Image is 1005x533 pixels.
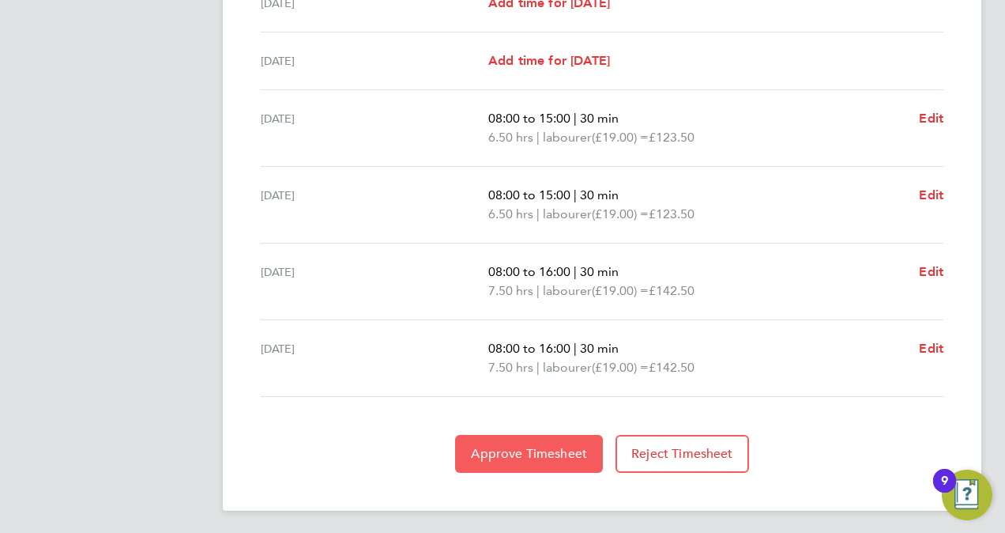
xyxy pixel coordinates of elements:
[488,283,533,298] span: 7.50 hrs
[574,111,577,126] span: |
[574,341,577,356] span: |
[488,111,570,126] span: 08:00 to 15:00
[592,360,649,375] span: (£19.00) =
[615,435,749,473] button: Reject Timesheet
[592,206,649,221] span: (£19.00) =
[488,53,610,68] span: Add time for [DATE]
[919,341,943,356] span: Edit
[543,205,592,224] span: labourer
[649,206,694,221] span: £123.50
[543,282,592,301] span: labourer
[536,206,540,221] span: |
[919,109,943,128] a: Edit
[488,206,533,221] span: 6.50 hrs
[649,130,694,145] span: £123.50
[261,263,488,301] div: [DATE]
[488,360,533,375] span: 7.50 hrs
[261,339,488,377] div: [DATE]
[942,470,992,520] button: Open Resource Center, 9 new notifications
[919,339,943,358] a: Edit
[919,111,943,126] span: Edit
[471,446,587,462] span: Approve Timesheet
[488,130,533,145] span: 6.50 hrs
[574,264,577,279] span: |
[536,130,540,145] span: |
[261,186,488,224] div: [DATE]
[631,446,733,462] span: Reject Timesheet
[592,130,649,145] span: (£19.00) =
[488,51,610,70] a: Add time for [DATE]
[536,283,540,298] span: |
[919,264,943,279] span: Edit
[592,283,649,298] span: (£19.00) =
[455,435,603,473] button: Approve Timesheet
[919,186,943,205] a: Edit
[488,341,570,356] span: 08:00 to 16:00
[488,187,570,202] span: 08:00 to 15:00
[649,283,694,298] span: £142.50
[261,109,488,147] div: [DATE]
[580,187,619,202] span: 30 min
[536,360,540,375] span: |
[580,111,619,126] span: 30 min
[574,187,577,202] span: |
[543,128,592,147] span: labourer
[919,263,943,282] a: Edit
[580,264,619,279] span: 30 min
[488,264,570,279] span: 08:00 to 16:00
[261,51,488,70] div: [DATE]
[649,360,694,375] span: £142.50
[580,341,619,356] span: 30 min
[919,187,943,202] span: Edit
[941,481,948,501] div: 9
[543,358,592,377] span: labourer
